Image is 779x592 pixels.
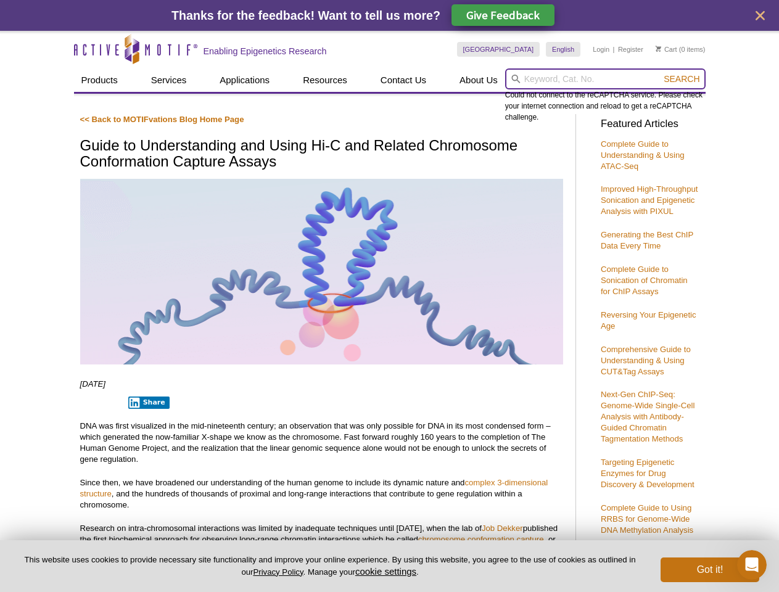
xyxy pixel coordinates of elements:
a: Job Dekker [482,524,523,533]
iframe: X Post Button [80,396,120,408]
a: Privacy Policy [253,567,303,577]
img: Hi-C [80,179,563,364]
a: Cart [656,45,677,54]
a: [GEOGRAPHIC_DATA] [457,42,540,57]
a: Comprehensive Guide to Understanding & Using CUT&Tag Assays [601,345,691,376]
a: chromosome conformation capture [418,535,544,544]
img: Your Cart [656,46,661,52]
h3: Featured Articles [601,119,699,129]
em: [DATE] [80,379,106,388]
a: Complete Guide to Understanding & Using ATAC-Seq [601,139,685,171]
a: Applications [212,68,277,92]
a: Complete Guide to Sonication of Chromatin for ChIP Assays [601,265,688,296]
input: Keyword, Cat. No. [505,68,706,89]
li: | [613,42,615,57]
p: Since then, we have broadened our understanding of the human genome to include its dynamic nature... [80,477,563,511]
span: Thanks for the feedback! Want to tell us more? [171,9,440,22]
button: cookie settings [355,566,416,577]
a: Contact Us [373,68,434,92]
a: Generating the Best ChIP Data Every Time [601,230,693,250]
h1: Guide to Understanding and Using Hi-C and Related Chromosome Conformation Capture Assays [80,138,563,171]
span: Search [664,74,699,84]
a: Resources [295,68,355,92]
a: English [546,42,580,57]
h2: Enabling Epigenetics Research [204,46,327,57]
a: Login [593,45,609,54]
a: Complete Guide to Using RRBS for Genome-Wide DNA Methylation Analysis [601,503,693,535]
a: About Us [452,68,505,92]
div: Could not connect to the reCAPTCHA service. Please check your internet connection and reload to g... [505,68,706,123]
span: Give Feedback [466,8,540,22]
a: Targeting Epigenetic Enzymes for Drug Discovery & Development [601,458,695,489]
p: Research on intra-chromosomal interactions was limited by inadequate techniques until [DATE], whe... [80,523,563,567]
a: Services [144,68,194,92]
button: Share [128,397,170,409]
a: Register [618,45,643,54]
p: DNA was first visualized in the mid-nineteenth century; an observation that was only possible for... [80,421,563,465]
p: This website uses cookies to provide necessary site functionality and improve your online experie... [20,554,640,578]
a: Improved High-Throughput Sonication and Epigenetic Analysis with PIXUL [601,184,698,216]
a: << Back to MOTIFvations Blog Home Page [80,115,244,124]
a: Next-Gen ChIP-Seq: Genome-Wide Single-Cell Analysis with Antibody-Guided Chromatin Tagmentation M... [601,390,695,443]
button: close [752,8,768,23]
li: (0 items) [656,42,706,57]
button: Search [660,73,703,84]
iframe: Intercom live chat [737,550,767,580]
a: Products [74,68,125,92]
a: Reversing Your Epigenetic Age [601,310,696,331]
button: Got it! [661,557,759,582]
